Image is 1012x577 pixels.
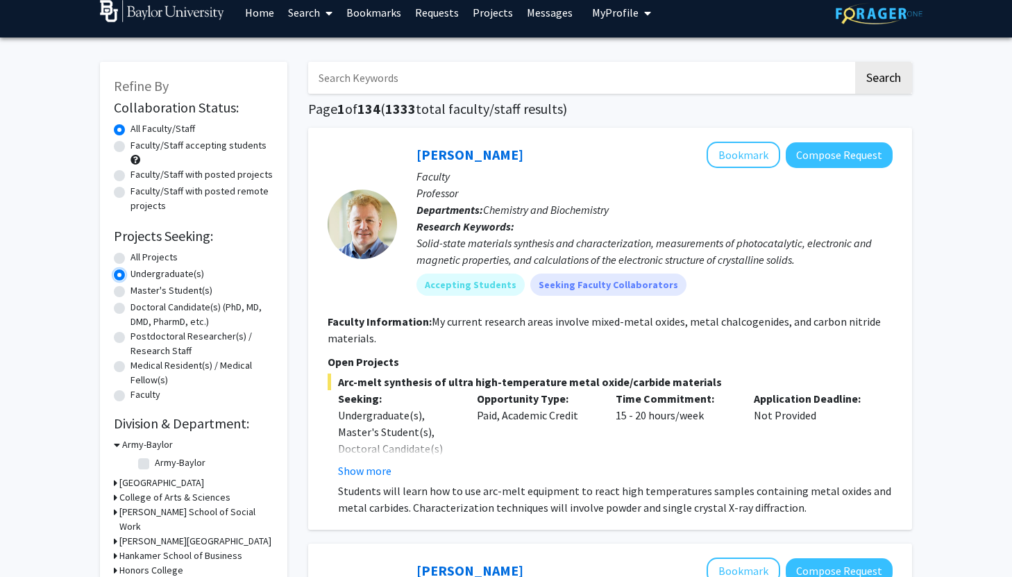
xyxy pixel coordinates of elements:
mat-chip: Accepting Students [416,274,525,296]
div: Solid-state materials synthesis and characterization, measurements of photocatalytic, electronic ... [416,235,893,268]
label: Faculty/Staff with posted projects [130,167,273,182]
button: Show more [338,462,391,479]
h2: Projects Seeking: [114,228,273,244]
label: Undergraduate(s) [130,267,204,281]
a: [PERSON_NAME] [416,146,523,163]
span: Chemistry and Biochemistry [483,203,609,217]
label: Faculty/Staff accepting students [130,138,267,153]
span: 134 [357,100,380,117]
label: Army-Baylor [155,455,205,470]
p: Seeking: [338,390,456,407]
h2: Collaboration Status: [114,99,273,116]
iframe: Chat [10,515,59,567]
b: Departments: [416,203,483,217]
button: Add Paul Maggard to Bookmarks [707,142,780,168]
mat-chip: Seeking Faculty Collaborators [530,274,686,296]
span: 1 [337,100,345,117]
p: Time Commitment: [616,390,734,407]
div: 15 - 20 hours/week [605,390,744,479]
h3: Hankamer School of Business [119,549,242,563]
p: Open Projects [328,353,893,370]
span: My Profile [592,6,639,19]
div: Not Provided [743,390,882,479]
div: Paid, Academic Credit [466,390,605,479]
fg-read-more: My current research areas involve mixed-metal oxides, metal chalcogenides, and carbon nitride mat... [328,315,881,345]
div: Undergraduate(s), Master's Student(s), Doctoral Candidate(s) (PhD, MD, DMD, PharmD, etc.) [338,407,456,490]
h3: College of Arts & Sciences [119,490,230,505]
label: Doctoral Candidate(s) (PhD, MD, DMD, PharmD, etc.) [130,300,273,329]
h3: Army-Baylor [122,437,173,452]
p: Students will learn how to use arc-melt equipment to react high temperatures samples containing m... [338,483,893,516]
img: ForagerOne Logo [836,3,922,24]
button: Search [855,62,912,94]
h3: [GEOGRAPHIC_DATA] [119,476,204,490]
span: 1333 [385,100,416,117]
b: Research Keywords: [416,219,514,233]
h3: [PERSON_NAME] School of Social Work [119,505,273,534]
label: Faculty/Staff with posted remote projects [130,184,273,213]
label: Master's Student(s) [130,283,212,298]
label: Medical Resident(s) / Medical Fellow(s) [130,358,273,387]
label: All Faculty/Staff [130,122,195,136]
h3: [PERSON_NAME][GEOGRAPHIC_DATA] [119,534,271,549]
span: Arc-melt synthesis of ultra high-temperature metal oxide/carbide materials [328,374,893,390]
button: Compose Request to Paul Maggard [786,142,893,168]
b: Faculty Information: [328,315,432,328]
span: Refine By [114,77,169,94]
label: Postdoctoral Researcher(s) / Research Staff [130,329,273,358]
p: Opportunity Type: [477,390,595,407]
p: Application Deadline: [754,390,872,407]
label: Faculty [130,387,160,402]
p: Professor [416,185,893,201]
label: All Projects [130,250,178,265]
p: Faculty [416,168,893,185]
h1: Page of ( total faculty/staff results) [308,101,912,117]
h2: Division & Department: [114,415,273,432]
input: Search Keywords [308,62,853,94]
